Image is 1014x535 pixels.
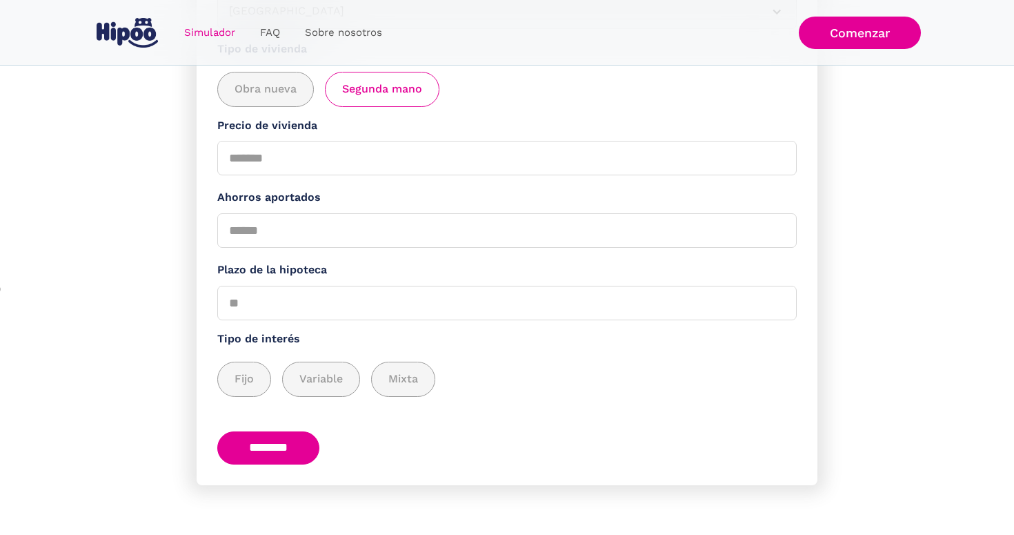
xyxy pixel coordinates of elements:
label: Tipo de interés [217,331,797,348]
span: Obra nueva [235,81,297,98]
label: Precio de vivienda [217,117,797,135]
a: Sobre nosotros [292,19,395,46]
div: add_description_here [217,72,797,107]
label: Ahorros aportados [217,189,797,206]
label: Plazo de la hipoteca [217,262,797,279]
a: Comenzar [799,17,921,49]
span: Mixta [388,371,418,388]
span: Fijo [235,371,254,388]
a: home [93,12,161,53]
span: Variable [299,371,343,388]
div: add_description_here [217,362,797,397]
span: Segunda mano [342,81,422,98]
a: Simulador [172,19,248,46]
a: FAQ [248,19,292,46]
